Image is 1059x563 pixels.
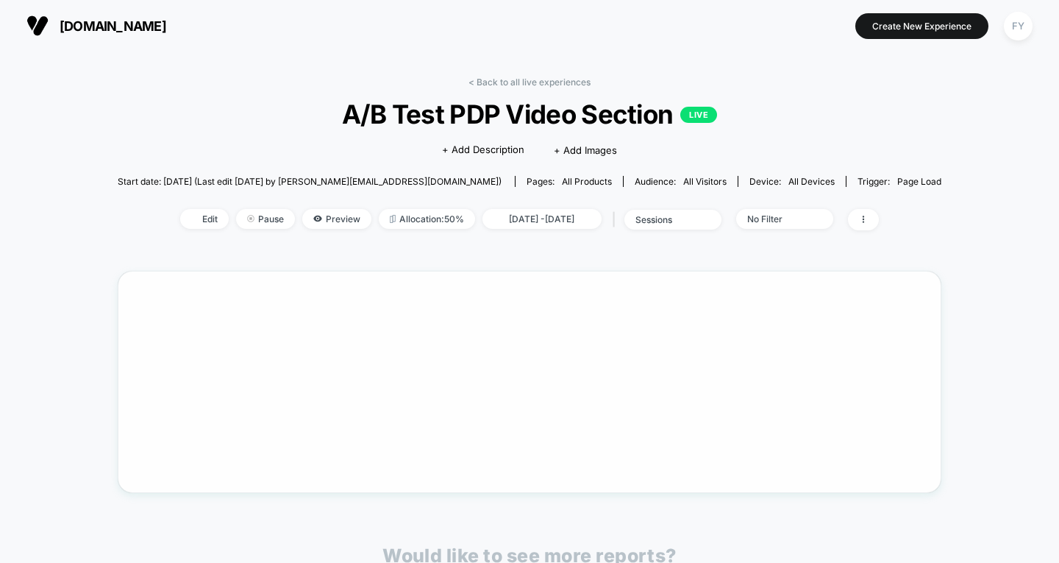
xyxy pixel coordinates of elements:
[738,176,846,187] span: Device:
[527,176,612,187] div: Pages:
[609,209,624,230] span: |
[635,176,727,187] div: Audience:
[247,215,254,222] img: end
[442,143,524,157] span: + Add Description
[554,144,617,156] span: + Add Images
[379,209,475,229] span: Allocation: 50%
[482,209,602,229] span: [DATE] - [DATE]
[302,209,371,229] span: Preview
[680,107,717,123] p: LIVE
[747,213,806,224] div: No Filter
[390,215,396,223] img: rebalance
[180,209,229,229] span: Edit
[1004,12,1033,40] div: FY
[562,176,612,187] span: all products
[118,176,502,187] span: Start date: [DATE] (Last edit [DATE] by [PERSON_NAME][EMAIL_ADDRESS][DOMAIN_NAME])
[635,214,694,225] div: sessions
[159,99,900,130] span: A/B Test PDP Video Section
[22,14,171,38] button: [DOMAIN_NAME]
[236,209,295,229] span: Pause
[683,176,727,187] span: All Visitors
[999,11,1037,41] button: FY
[60,18,166,34] span: [DOMAIN_NAME]
[468,77,591,88] a: < Back to all live experiences
[26,15,49,37] img: Visually logo
[788,176,835,187] span: all devices
[857,176,941,187] div: Trigger:
[897,176,941,187] span: Page Load
[855,13,988,39] button: Create New Experience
